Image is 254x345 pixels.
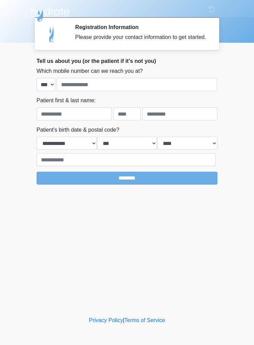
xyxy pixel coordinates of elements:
h2: Tell us about you (or the patient if it's not you) [37,58,217,64]
label: Patient's birth date & postal code? [37,126,119,134]
a: Terms of Service [124,317,165,323]
div: Please provide your contact information to get started. [75,33,207,41]
a: Privacy Policy [89,317,123,323]
label: Patient first & last name: [37,96,96,105]
label: Which mobile number can we reach you at? [37,67,143,75]
img: Agent Avatar [42,24,62,44]
img: Hydrate IV Bar - Flagstaff Logo [30,5,71,22]
a: | [123,317,124,323]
